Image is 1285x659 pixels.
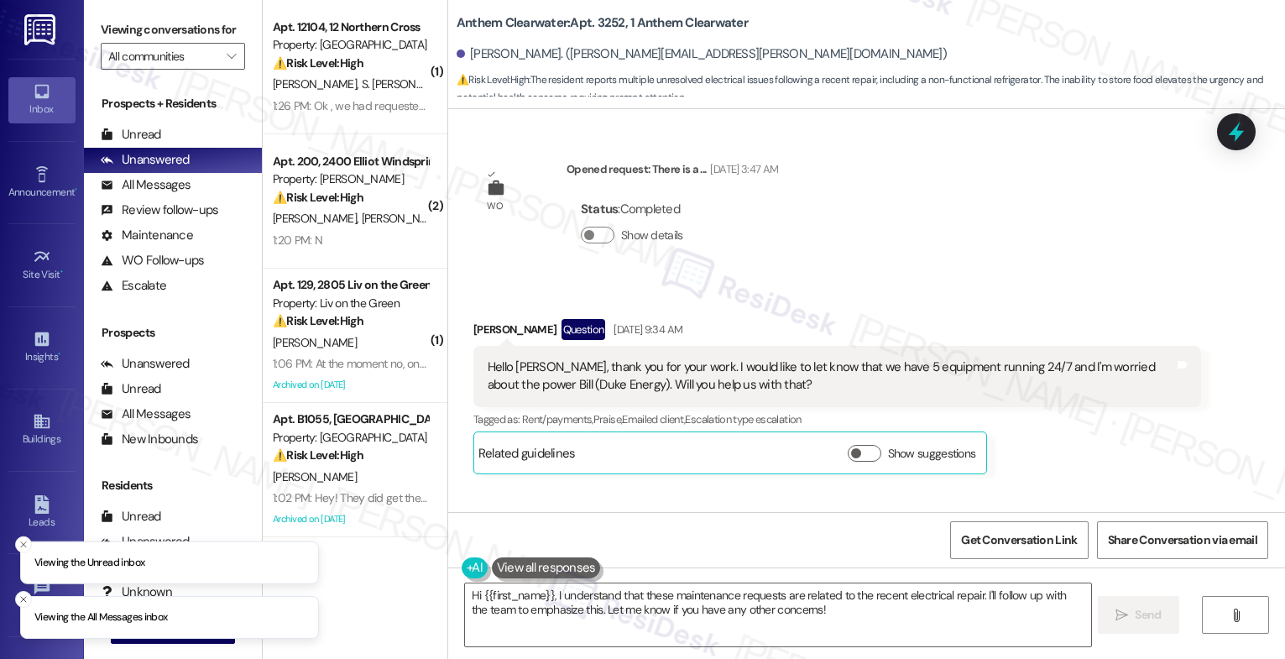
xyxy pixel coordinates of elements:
div: Apt. 200, 2400 Elliot Windsprint [273,153,428,170]
span: [PERSON_NAME] [273,76,362,92]
span: Rent/payments , [522,412,593,426]
a: Site Visit • [8,243,76,288]
div: Property: [GEOGRAPHIC_DATA] [273,429,428,447]
span: [PERSON_NAME] [273,335,357,350]
span: • [58,348,60,360]
div: : Completed [581,196,690,222]
div: Review follow-ups [101,201,218,219]
strong: ⚠️ Risk Level: High [273,55,363,71]
div: Archived on [DATE] [271,509,430,530]
div: Hello [PERSON_NAME], thank you for your work. I would like to let know that we have 5 equipment r... [488,358,1174,395]
div: Unread [101,508,161,526]
div: Property: Liv on the Green [273,295,428,312]
i:  [227,50,236,63]
div: WO [487,197,503,215]
b: Anthem Clearwater: Apt. 3252, 1 Anthem Clearwater [457,14,748,32]
div: [PERSON_NAME] [473,319,1201,346]
strong: ⚠️ Risk Level: High [273,190,363,205]
a: Insights • [8,325,76,370]
div: Unanswered [101,355,190,373]
img: ResiDesk Logo [24,14,59,45]
div: Prospects [84,324,262,342]
div: 1:20 PM: N [273,233,322,248]
span: Praise , [593,412,622,426]
button: Share Conversation via email [1097,521,1268,559]
span: [PERSON_NAME] [361,211,445,226]
div: 1:02 PM: Hey! They did get the HVAC changed, and he said he'd be back [DATE] to put in the new Sh... [273,490,1234,505]
div: [DATE] 9:34 AM [609,321,682,338]
strong: ⚠️ Risk Level: High [273,313,363,328]
span: [PERSON_NAME] [273,211,362,226]
button: Send [1098,596,1179,634]
div: Prospects + Residents [84,95,262,112]
label: Viewing conversations for [101,17,245,43]
div: Residents [84,477,262,494]
a: Templates • [8,573,76,618]
span: • [75,184,77,196]
div: Maintenance [101,227,193,244]
div: 1:26 PM: Ok , we had requested intervention for the water that is leaking from the A-C in the mas... [273,98,1009,113]
a: Inbox [8,77,76,123]
button: Close toast [15,591,32,608]
button: Get Conversation Link [950,521,1088,559]
p: Viewing the Unread inbox [34,555,144,570]
div: [PERSON_NAME]. ([PERSON_NAME][EMAIL_ADDRESS][PERSON_NAME][DOMAIN_NAME]) [457,45,947,63]
span: • [60,266,63,278]
i:  [1115,609,1128,622]
span: Share Conversation via email [1108,531,1257,549]
span: [PERSON_NAME] [273,469,357,484]
strong: ⚠️ Risk Level: High [273,447,363,463]
div: Unanswered [101,151,190,169]
div: Question [562,319,606,340]
div: Unread [101,126,161,144]
label: Show suggestions [888,445,976,463]
span: S. [PERSON_NAME] [361,76,460,92]
button: Close toast [15,536,32,552]
label: Show details [621,227,683,244]
div: Tagged as: [473,407,1201,431]
span: Send [1135,606,1161,624]
input: All communities [108,43,218,70]
div: All Messages [101,405,191,423]
div: Apt. B1055, [GEOGRAPHIC_DATA] [273,411,428,428]
span: Get Conversation Link [961,531,1077,549]
div: 1:06 PM: At the moment no, only pest control after that I did see a few cockroaches [DATE] despit... [273,356,854,371]
span: Escalation type escalation [685,412,801,426]
div: [DATE] 3:47 AM [706,160,778,178]
i:  [1230,609,1242,622]
span: Emailed client , [622,412,685,426]
div: New Inbounds [101,431,198,448]
div: WO Follow-ups [101,252,204,269]
div: Related guidelines [478,445,576,469]
div: All Messages [101,176,191,194]
div: Apt. 12104, 12 Northern Cross [273,18,428,36]
span: : The resident reports multiple unresolved electrical issues following a recent repair, including... [457,71,1285,107]
p: Viewing the All Messages inbox [34,610,168,625]
div: Opened request: There is a ... [567,160,778,184]
div: Unread [101,380,161,398]
textarea: Hi {{first_name}}, I understand that these maintenance requests are related to the recent electri... [465,583,1091,646]
div: Escalate [101,277,166,295]
a: Leads [8,490,76,536]
div: Archived on [DATE] [271,374,430,395]
div: Apt. 129, 2805 Liv on the Green [273,276,428,294]
div: Property: [GEOGRAPHIC_DATA] [273,36,428,54]
b: Status [581,201,619,217]
a: Buildings [8,407,76,452]
strong: ⚠️ Risk Level: High [457,73,529,86]
div: Property: [PERSON_NAME] [273,170,428,188]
